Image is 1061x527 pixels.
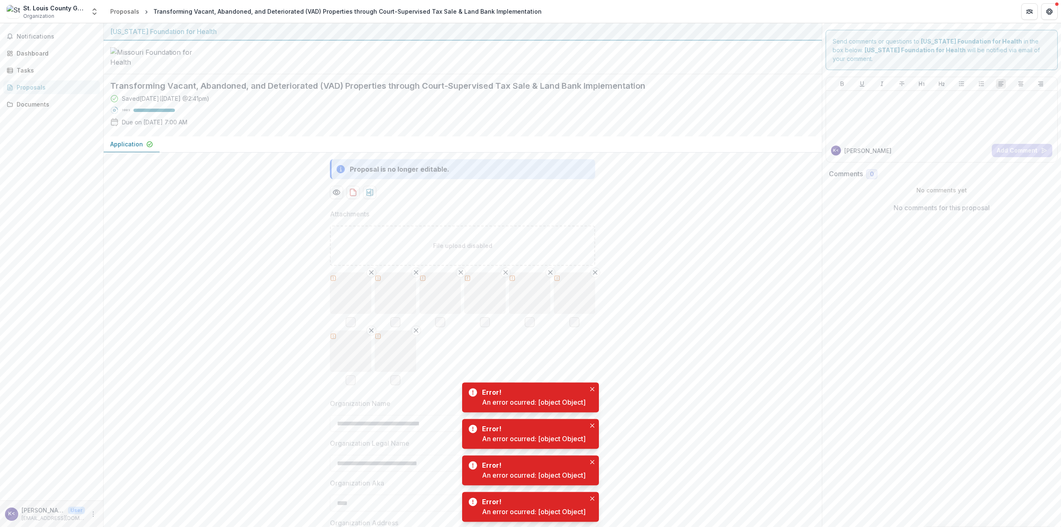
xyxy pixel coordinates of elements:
[976,79,986,89] button: Ordered List
[870,171,874,178] span: 0
[921,38,1022,45] strong: [US_STATE] Foundation for Health
[22,515,85,522] p: [EMAIL_ADDRESS][DOMAIN_NAME]
[7,5,20,18] img: St. Louis County Government
[411,325,421,335] button: Remove File
[3,46,100,60] a: Dashboard
[153,7,542,16] div: Transforming Vacant, Abandoned, and Deteriorated (VAD) Properties through Court-Supervised Tax Sa...
[330,478,384,488] p: Organization Aka
[17,100,93,109] div: Documents
[482,507,586,517] div: An error ocurred: [object Object]
[857,79,867,89] button: Underline
[107,5,143,17] a: Proposals
[346,186,360,199] button: download-proposal
[366,267,376,277] button: Remove File
[545,267,555,277] button: Remove File
[17,66,93,75] div: Tasks
[482,470,586,480] div: An error ocurred: [object Object]
[330,438,409,448] p: Organization Legal Name
[330,330,371,385] div: Remove File
[482,497,582,507] div: Error!
[897,79,907,89] button: Strike
[330,272,371,327] div: Remove File
[330,209,369,219] p: Attachments
[375,272,416,327] div: Remove File
[833,148,839,153] div: Kyle Klemp <kklemp@stlouiscountymo.gov>
[917,79,927,89] button: Heading 1
[122,94,209,103] div: Saved [DATE] ( [DATE] @ 2:41pm )
[837,79,847,89] button: Bold
[482,387,582,397] div: Error!
[411,267,421,277] button: Remove File
[330,186,343,199] button: Preview 40d0e9e0-b51b-47f6-8fbd-c5684113dede-0.pdf
[482,424,582,434] div: Error!
[23,12,54,20] span: Organization
[110,27,815,36] div: [US_STATE] Foundation for Health
[419,272,461,327] div: Remove File
[110,7,139,16] div: Proposals
[122,118,187,126] p: Due on [DATE] 7:00 AM
[865,46,966,53] strong: [US_STATE] Foundation for Health
[992,144,1052,157] button: Add Comment
[587,384,597,394] button: Close
[464,272,506,327] div: Remove File
[1036,79,1046,89] button: Align Right
[829,170,863,178] h2: Comments
[501,267,511,277] button: Remove File
[89,3,100,20] button: Open entity switcher
[8,511,15,517] div: Kyle Klemp <kklemp@stlouiscountymo.gov>
[456,267,466,277] button: Remove File
[826,30,1058,70] div: Send comments or questions to in the box below. will be notified via email of your comment.
[482,460,582,470] div: Error!
[88,509,98,519] button: More
[509,272,550,327] div: Remove File
[894,203,990,213] p: No comments for this proposal
[3,80,100,94] a: Proposals
[829,186,1055,194] p: No comments yet
[3,97,100,111] a: Documents
[482,434,586,444] div: An error ocurred: [object Object]
[17,33,97,40] span: Notifications
[3,30,100,43] button: Notifications
[110,81,802,91] h2: Transforming Vacant, Abandoned, and Deteriorated (VAD) Properties through Court-Supervised Tax Sa...
[17,49,93,58] div: Dashboard
[330,398,390,408] p: Organization Name
[23,4,85,12] div: St. Louis County Government
[482,397,586,407] div: An error ocurred: [object Object]
[110,47,193,67] img: Missouri Foundation for Health
[366,325,376,335] button: Remove File
[587,420,597,430] button: Close
[110,140,143,148] p: Application
[122,107,130,113] p: 100 %
[996,79,1006,89] button: Align Left
[844,146,891,155] p: [PERSON_NAME]
[877,79,887,89] button: Italicize
[1016,79,1026,89] button: Align Center
[937,79,947,89] button: Heading 2
[22,506,65,515] p: [PERSON_NAME] <[EMAIL_ADDRESS][DOMAIN_NAME]>
[587,493,597,503] button: Close
[17,83,93,92] div: Proposals
[433,241,492,250] p: File upload disabled
[107,5,545,17] nav: breadcrumb
[375,330,416,385] div: Remove File
[1041,3,1058,20] button: Get Help
[1021,3,1038,20] button: Partners
[554,272,595,327] div: Remove File
[957,79,967,89] button: Bullet List
[590,267,600,277] button: Remove File
[587,457,597,467] button: Close
[68,507,85,514] p: User
[350,164,449,174] div: Proposal is no longer editable.
[3,63,100,77] a: Tasks
[363,186,376,199] button: download-proposal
